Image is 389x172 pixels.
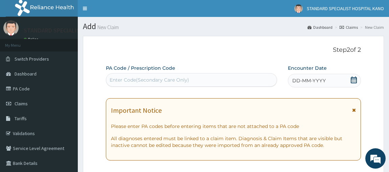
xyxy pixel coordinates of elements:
[15,101,28,107] span: Claims
[111,123,356,130] p: Please enter PA codes before entering items that are not attached to a PA code
[24,27,128,34] p: STANDARD SPECIALIST HOSPITAL KANO
[96,25,119,30] small: New Claim
[307,5,384,12] span: STANDARD SPECIALIST HOSPITAL KANO
[294,4,303,13] img: User Image
[340,24,358,30] a: Claims
[111,135,356,149] p: All diagnoses entered must be linked to a claim item. Diagnosis & Claim Items that are visible bu...
[288,65,327,71] label: Encounter Date
[106,65,175,71] label: PA Code / Prescription Code
[111,107,162,114] h1: Important Notice
[110,77,189,83] div: Enter Code(Secondary Care Only)
[15,71,37,77] span: Dashboard
[15,115,27,122] span: Tariffs
[15,56,49,62] span: Switch Providers
[359,24,384,30] li: New Claim
[3,20,19,36] img: User Image
[24,37,40,42] a: Online
[83,22,384,31] h1: Add
[106,46,361,54] p: Step 2 of 2
[292,77,326,84] span: DD-MM-YYYY
[307,24,333,30] a: Dashboard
